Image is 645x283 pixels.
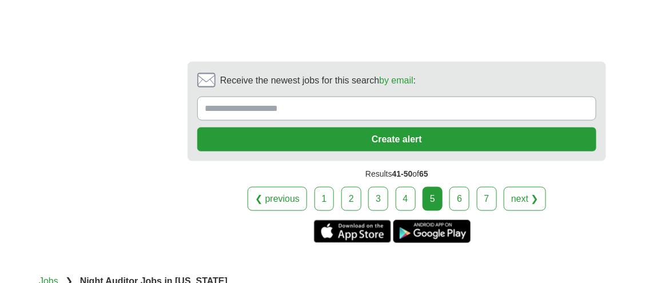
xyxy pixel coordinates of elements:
div: 5 [423,187,443,211]
a: 1 [314,187,335,211]
a: 2 [341,187,361,211]
a: Get the Android app [393,220,471,243]
span: 41-50 [392,169,413,178]
a: 4 [396,187,416,211]
a: Get the iPhone app [314,220,391,243]
a: 3 [368,187,388,211]
button: Create alert [197,127,596,152]
a: ❮ previous [248,187,307,211]
div: Results of [188,161,606,187]
a: by email [379,75,413,85]
span: 65 [419,169,428,178]
a: next ❯ [504,187,546,211]
a: 7 [477,187,497,211]
span: Receive the newest jobs for this search : [220,74,416,87]
a: 6 [449,187,469,211]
